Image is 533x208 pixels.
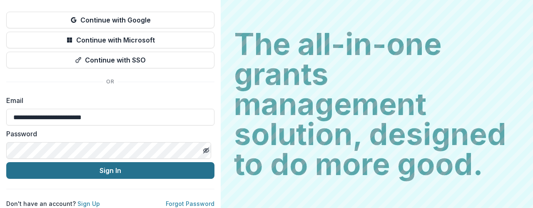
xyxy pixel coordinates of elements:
a: Sign Up [77,200,100,207]
button: Continue with Microsoft [6,32,214,48]
button: Sign In [6,162,214,179]
a: Forgot Password [166,200,214,207]
button: Toggle password visibility [199,144,213,157]
button: Continue with SSO [6,52,214,68]
button: Continue with Google [6,12,214,28]
label: Password [6,129,209,139]
label: Email [6,95,209,105]
p: Don't have an account? [6,199,100,208]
